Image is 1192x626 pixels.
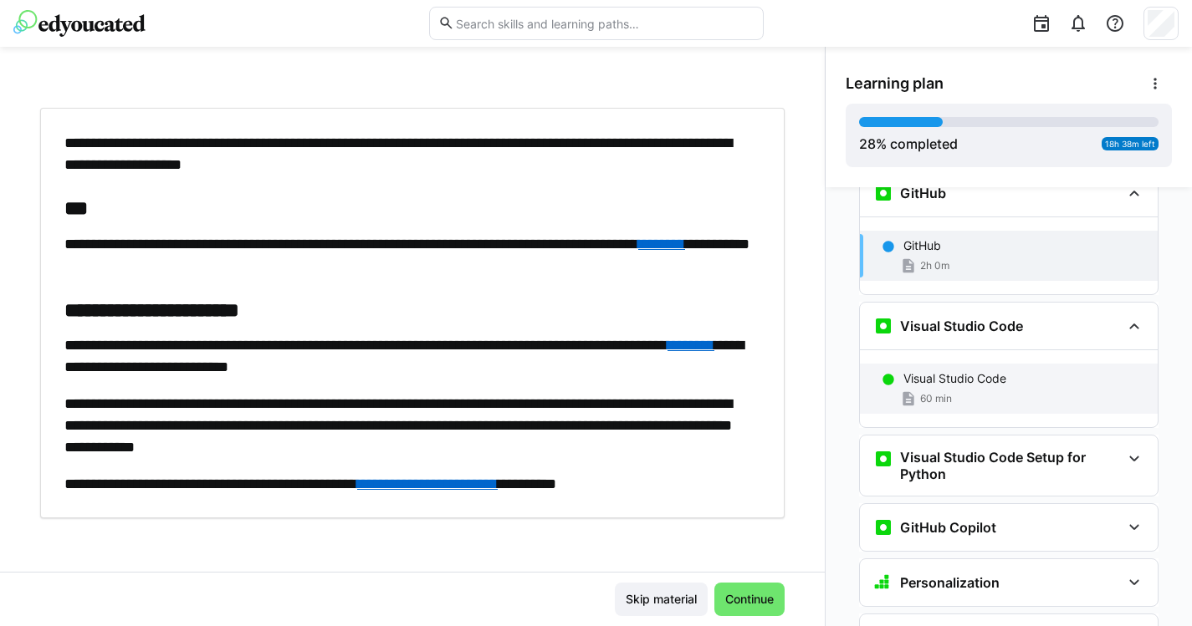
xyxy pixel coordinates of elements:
p: GitHub [903,237,941,254]
span: 2h 0m [920,259,949,272]
span: Learning plan [846,74,944,93]
span: 60 min [920,392,952,405]
h3: Personalization [900,574,1000,591]
input: Search skills and learning paths… [454,16,754,31]
h3: Visual Studio Code Setup for Python [900,449,1121,482]
span: Continue [723,591,776,608]
h3: GitHub [900,185,946,201]
span: Skip material [623,591,699,608]
p: Visual Studio Code [903,370,1006,387]
span: 18h 38m left [1105,139,1155,149]
h3: GitHub Copilot [900,519,996,536]
span: 28 [859,135,876,152]
button: Continue [714,583,785,616]
h3: Visual Studio Code [900,318,1023,334]
button: Skip material [615,583,708,616]
div: % completed [859,134,958,154]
